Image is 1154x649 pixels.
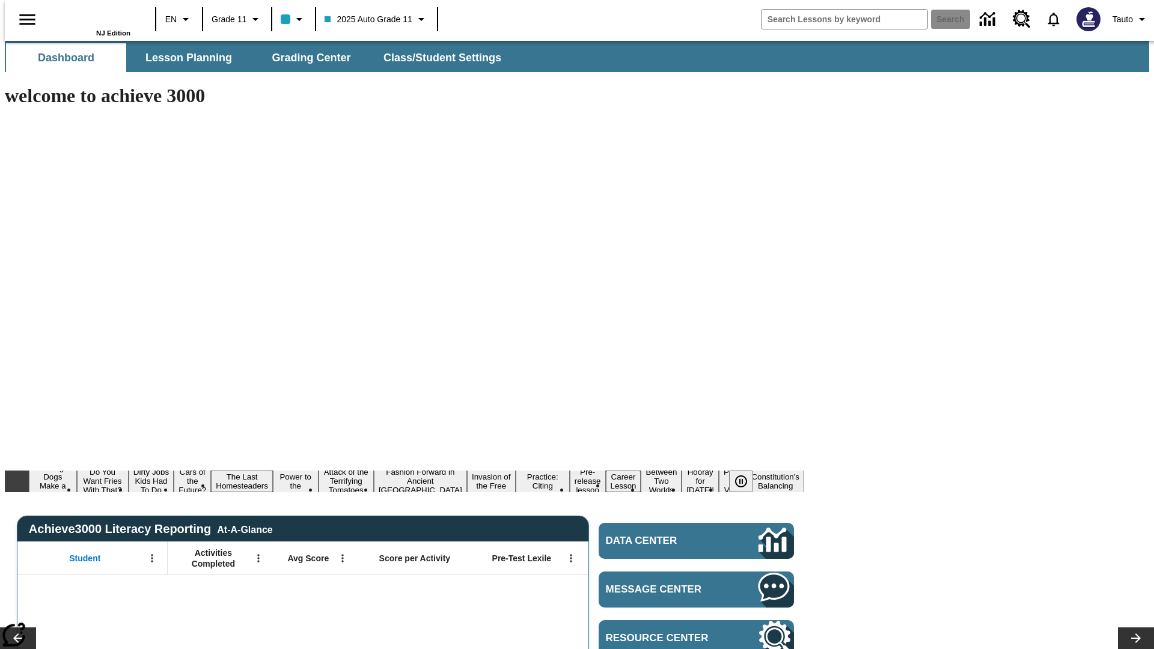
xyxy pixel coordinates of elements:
[606,471,641,492] button: Slide 12 Career Lesson
[211,471,273,492] button: Slide 5 The Last Homesteaders
[1113,13,1133,26] span: Tauto
[729,471,753,492] button: Pause
[516,462,570,501] button: Slide 10 Mixed Practice: Citing Evidence
[1118,627,1154,649] button: Lesson carousel, Next
[38,51,94,65] span: Dashboard
[5,85,804,107] h1: welcome to achieve 3000
[273,462,319,501] button: Slide 6 Solar Power to the People
[729,471,765,492] div: Pause
[746,462,804,501] button: Slide 16 The Constitution's Balancing Act
[641,466,682,496] button: Slide 13 Between Two Worlds
[762,10,927,29] input: search field
[129,43,249,72] button: Lesson Planning
[719,466,746,496] button: Slide 15 Point of View
[165,13,177,26] span: EN
[29,522,273,536] span: Achieve3000 Literacy Reporting
[5,43,512,72] div: SubNavbar
[606,535,718,547] span: Data Center
[145,51,232,65] span: Lesson Planning
[599,523,794,559] a: Data Center
[325,13,412,26] span: 2025 Auto Grade 11
[129,466,174,496] button: Slide 3 Dirty Jobs Kids Had To Do
[492,553,552,564] span: Pre-Test Lexile
[251,43,371,72] button: Grading Center
[287,553,329,564] span: Avg Score
[1006,3,1038,35] a: Resource Center, Will open in new tab
[29,462,77,501] button: Slide 1 Diving Dogs Make a Splash
[249,549,267,567] button: Open Menu
[319,466,374,496] button: Slide 7 Attack of the Terrifying Tomatoes
[174,466,211,496] button: Slide 4 Cars of the Future?
[96,29,130,37] span: NJ Edition
[570,466,606,496] button: Slide 11 Pre-release lesson
[5,41,1149,72] div: SubNavbar
[52,4,130,37] div: Home
[334,549,352,567] button: Open Menu
[272,51,350,65] span: Grading Center
[1108,8,1154,30] button: Profile/Settings
[212,13,246,26] span: Grade 11
[606,583,722,596] span: Message Center
[972,3,1006,36] a: Data Center
[562,549,580,567] button: Open Menu
[143,549,161,567] button: Open Menu
[1076,7,1101,31] img: Avatar
[682,466,719,496] button: Slide 14 Hooray for Constitution Day!
[52,5,130,29] a: Home
[374,43,511,72] button: Class/Student Settings
[467,462,516,501] button: Slide 9 The Invasion of the Free CD
[276,8,311,30] button: Class color is light blue. Change class color
[599,571,794,608] a: Message Center
[10,2,45,37] button: Open side menu
[6,43,126,72] button: Dashboard
[160,8,198,30] button: Language: EN, Select a language
[606,632,722,644] span: Resource Center
[1038,4,1069,35] a: Notifications
[217,522,272,535] div: At-A-Glance
[207,8,267,30] button: Grade: Grade 11, Select a grade
[69,553,100,564] span: Student
[77,466,129,496] button: Slide 2 Do You Want Fries With That?
[1069,4,1108,35] button: Select a new avatar
[174,547,253,569] span: Activities Completed
[383,51,501,65] span: Class/Student Settings
[320,8,433,30] button: Class: 2025 Auto Grade 11, Select your class
[374,466,467,496] button: Slide 8 Fashion Forward in Ancient Rome
[379,553,451,564] span: Score per Activity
